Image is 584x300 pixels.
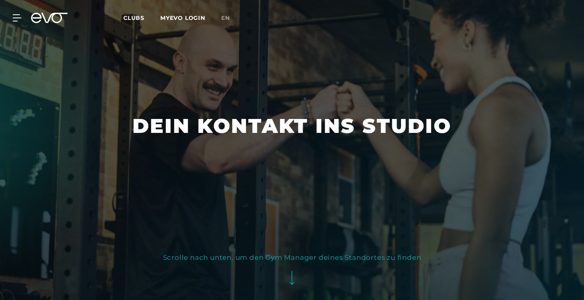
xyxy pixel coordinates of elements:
[106,152,478,191] div: Du hast ein Anliegen oder eine Frage? Unser Customer Support ist unter der Woche zwischen 09:00 u...
[160,14,205,21] a: MYEVO LOGIN
[132,113,452,139] h1: Dein Kontakt ins Studio
[123,14,160,21] a: Clubs
[163,251,421,264] div: Scrolle nach unten, um den Gym Manager deines Standortes zu finden
[221,14,239,23] a: en
[221,14,230,21] span: en
[123,14,144,21] span: Clubs
[163,251,421,292] button: Scrolle nach unten, um den Gym Manager deines Standortes zu finden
